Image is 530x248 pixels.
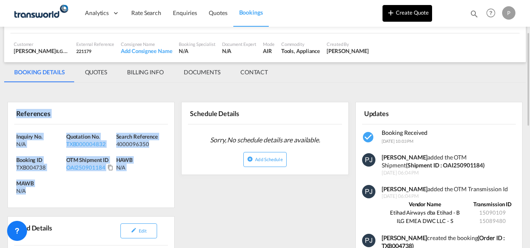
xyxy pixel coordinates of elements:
strong: [PERSON_NAME] [382,185,428,192]
md-icon: icon-pencil [131,227,137,233]
strong: [PERSON_NAME] [382,154,428,161]
div: Mode [263,41,275,47]
span: Enquiries [173,9,197,16]
button: icon-plus 400-fgCreate Quote [382,5,432,22]
div: Customer [14,41,70,47]
body: Editor, editor2 [8,8,145,17]
span: Quotes [209,9,227,16]
div: added the OTM Transmission Id [382,185,517,193]
div: Pratik Jaiswal [327,47,369,55]
div: 4000096350 [116,140,164,148]
div: N/A [179,47,215,55]
span: Booking ID [16,157,42,163]
md-icon: Click to Copy [107,164,113,170]
md-tab-item: BOOKING DETAILS [4,62,75,82]
span: [DATE] 06:04 PM [382,193,517,200]
md-tab-item: DOCUMENTS [174,62,230,82]
strong: Transmission ID [473,201,512,208]
img: 9seF9gAAAAGSURBVAMAowvrW6TakD8AAAAASUVORK5CYII= [362,234,375,247]
div: [PERSON_NAME] [14,47,70,55]
button: icon-plus-circleAdd Schedule [243,152,286,167]
div: P [502,6,515,20]
span: [DATE] 10:03 PM [382,139,414,144]
div: TXB004738 [16,164,64,171]
div: N/A [116,164,166,171]
div: External Reference [76,41,114,47]
div: Schedule Details [188,106,263,120]
div: AIR [263,47,275,55]
td: 15089480 [468,217,517,225]
strong: (Shipment ID : OAI250901184) [406,162,485,169]
b: [PERSON_NAME] [382,234,427,241]
span: Help [484,6,498,20]
div: Booking Specialist [179,41,215,47]
div: TXB000004832 [66,140,114,148]
div: References [14,106,90,120]
div: Commodity [281,41,320,47]
strong: Vendor Name [409,201,441,208]
div: Help [484,6,502,21]
md-tab-item: QUOTES [75,62,117,82]
td: 15090109 [468,208,517,217]
div: N/A [16,187,26,195]
td: Etihad Airways dba Etihad - B [382,208,468,217]
span: OTM Shipment ID [66,157,109,163]
md-icon: icon-checkbox-marked-circle [362,131,375,144]
div: Load Details [14,220,55,242]
div: Tools, Appliance [281,47,320,55]
div: N/A [222,47,257,55]
md-pagination-wrapper: Use the left and right arrow keys to navigate between tabs [4,62,278,82]
div: Document Expert [222,41,257,47]
span: Rate Search [131,9,161,16]
md-icon: icon-magnify [470,9,479,18]
td: ILG EMEA DWC LLC - S [382,217,468,225]
span: Inquiry No. [16,133,42,140]
span: Add Schedule [255,157,282,162]
div: Add Consignee Name [121,47,172,55]
md-icon: icon-plus 400-fg [386,8,396,18]
md-tab-item: CONTACT [230,62,278,82]
span: [DATE] 06:04 PM [382,170,517,177]
div: N/A [16,140,64,148]
span: HAWB [116,157,133,163]
div: Consignee Name [121,41,172,47]
span: Analytics [85,9,109,17]
span: 221179 [76,48,91,54]
md-tab-item: BILLING INFO [117,62,174,82]
img: 9seF9gAAAAGSURBVAMAowvrW6TakD8AAAAASUVORK5CYII= [362,185,375,198]
div: Created By [327,41,369,47]
span: Bookings [239,9,263,16]
span: Quotation No. [66,133,100,140]
span: Sorry, No schedule details are available. [207,132,323,148]
span: MAWB [16,180,34,187]
div: icon-magnify [470,9,479,22]
span: Booking Received [382,129,427,136]
img: 9seF9gAAAAGSURBVAMAowvrW6TakD8AAAAASUVORK5CYII= [362,153,375,167]
span: ILG EMEA DWC LLC [56,48,96,54]
img: f753ae806dec11f0841701cdfdf085c0.png [12,4,69,23]
button: icon-pencilEdit [120,223,157,238]
div: OAI250901184 [66,164,105,171]
div: added the OTM Shipment [382,153,517,170]
span: Edit [139,228,147,233]
md-icon: icon-plus-circle [247,156,253,162]
span: Search Reference [116,133,158,140]
div: Updates [362,106,437,120]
